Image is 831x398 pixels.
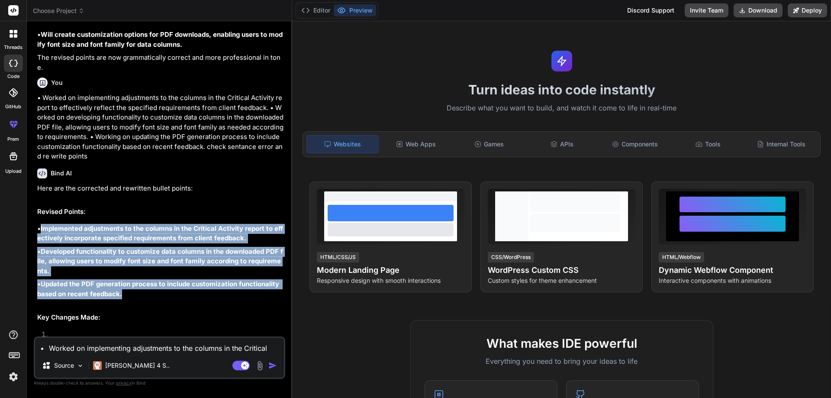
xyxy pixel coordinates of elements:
p: [PERSON_NAME] 4 S.. [105,361,170,370]
p: • [37,224,283,243]
button: Preview [334,4,376,16]
p: Always double-check its answers. Your in Bind [34,379,285,387]
label: GitHub [5,103,21,110]
div: APIs [526,135,598,153]
div: Games [454,135,525,153]
div: CSS/WordPress [488,252,534,262]
label: code [7,73,19,80]
p: Here are the corrected and rewritten bullet points: [37,184,283,194]
p: Describe what you want to build, and watch it come to life in real-time [297,103,826,114]
div: Web Apps [380,135,452,153]
label: prem [7,136,19,143]
img: Claude 4 Sonnet [93,361,102,370]
h4: Dynamic Webflow Component [659,264,806,276]
div: Discord Support [622,3,680,17]
p: • [37,247,283,276]
p: • Worked on implementing adjustments to the columns in the Critical Activity report to effectivel... [37,93,283,162]
h2: What makes IDE powerful [425,334,699,353]
h6: You [51,78,63,87]
h2: Revised Points: [37,207,283,217]
label: threads [4,44,23,51]
div: Components [599,135,671,153]
p: Everything you need to bring your ideas to life [425,356,699,366]
span: Choose Project [33,6,84,15]
strong: Updated the PDF generation process to include customization functionality based on recent feedback. [37,280,281,298]
img: icon [268,361,277,370]
h1: Turn ideas into code instantly [297,82,826,97]
h4: WordPress Custom CSS [488,264,635,276]
img: Pick Models [77,362,84,369]
p: Responsive design with smooth interactions [317,276,464,285]
strong: Developed functionality to customize data columns in the downloaded PDF file, allowing users to m... [37,247,283,275]
p: • [37,30,283,49]
img: settings [6,369,21,384]
img: attachment [255,361,265,371]
strong: Will create customization options for PDF downloads, enabling users to modify font size and font ... [37,30,283,49]
div: Tools [673,135,744,153]
p: • [37,279,283,299]
button: Editor [298,4,334,16]
p: Source [54,361,74,370]
button: Deploy [788,3,827,17]
span: privacy [116,380,132,385]
h2: Key Changes Made: [37,313,283,323]
h4: Modern Landing Page [317,264,464,276]
p: Interactive components with animations [659,276,806,285]
div: Internal Tools [745,135,817,153]
button: Download [734,3,783,17]
div: HTML/CSS/JS [317,252,359,262]
label: Upload [5,168,22,175]
strong: Implemented adjustments to the columns in the Critical Activity report to effectively incorporate... [37,224,283,243]
div: Websites [306,135,379,153]
h6: Bind AI [51,169,72,178]
div: HTML/Webflow [659,252,704,262]
p: Custom styles for theme enhancement [488,276,635,285]
button: Invite Team [685,3,728,17]
p: The revised points are now grammatically correct and more professional in tone. [37,53,283,72]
